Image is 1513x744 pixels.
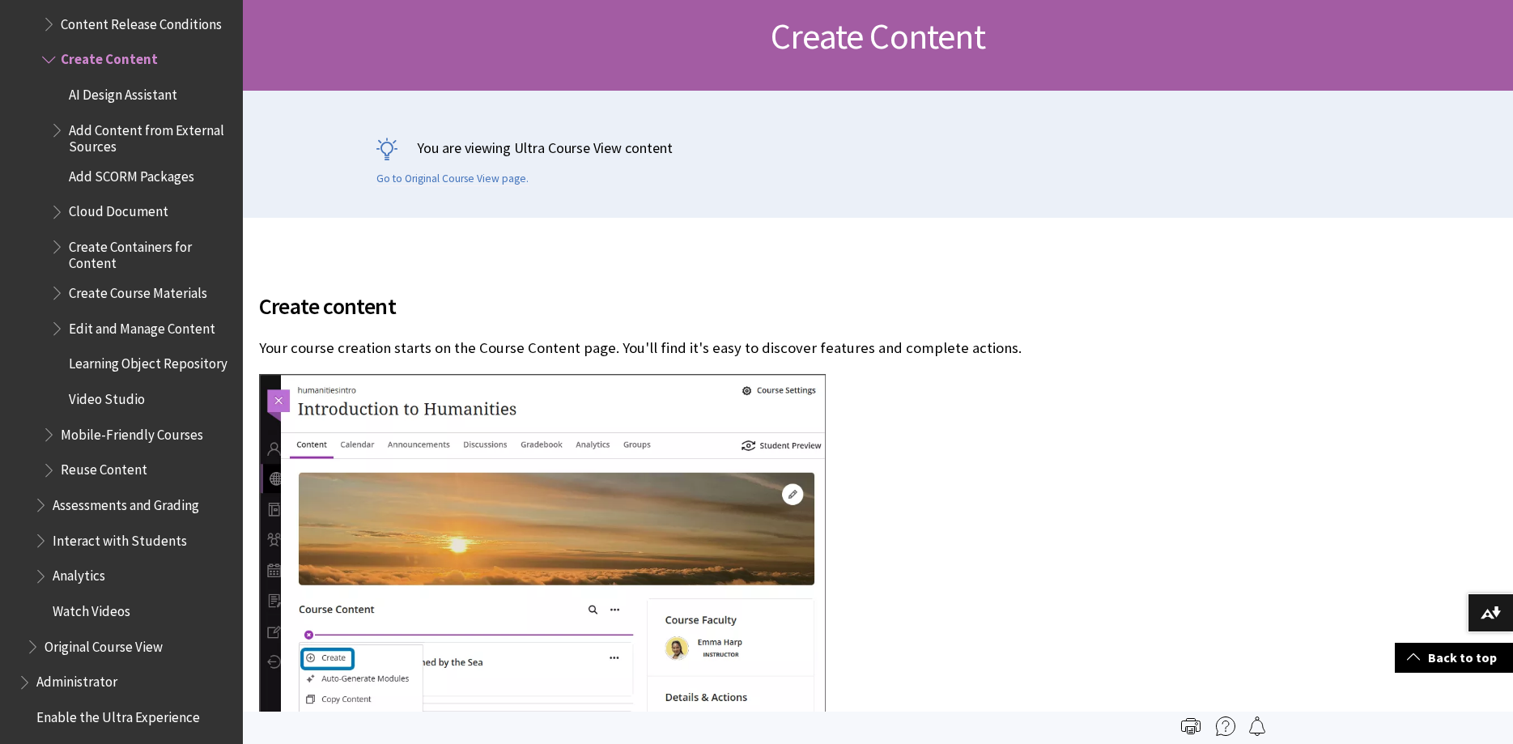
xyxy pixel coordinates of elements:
span: Create Content [771,14,985,58]
span: Analytics [53,563,105,585]
img: Print [1181,716,1201,736]
span: AI Design Assistant [69,81,177,103]
span: Enable the Ultra Experience [36,704,200,725]
span: Content Release Conditions [61,11,222,32]
p: You are viewing Ultra Course View content [376,138,1380,158]
span: Create Content [61,46,158,68]
span: Edit and Manage Content [69,315,215,337]
span: Video Studio [69,385,145,407]
a: Back to top [1395,643,1513,673]
span: Watch Videos [53,597,130,619]
p: Your course creation starts on the Course Content page. You'll find it's easy to discover feature... [259,338,1257,359]
img: More help [1216,716,1235,736]
span: Create Course Materials [69,279,207,301]
span: Add SCORM Packages [69,163,194,185]
span: Add Content from External Sources [69,117,232,155]
img: Follow this page [1247,716,1267,736]
span: Mobile-Friendly Courses [61,421,203,443]
a: Go to Original Course View page. [376,172,529,186]
span: Learning Object Repository [69,351,227,372]
span: Create content [259,289,1257,323]
span: Assessments and Grading [53,491,199,513]
span: Cloud Document [69,198,168,220]
span: Administrator [36,669,117,691]
span: Reuse Content [61,457,147,478]
span: Original Course View [45,633,163,655]
span: Create Containers for Content [69,233,232,271]
span: Interact with Students [53,527,187,549]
